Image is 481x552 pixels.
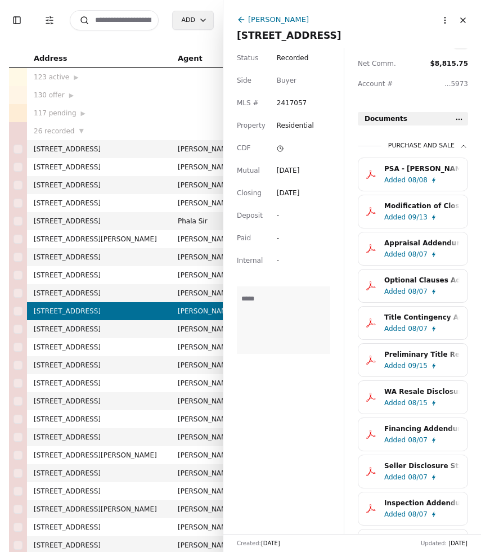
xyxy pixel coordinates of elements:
[277,232,297,244] div: -
[358,158,468,191] button: PSA - [PERSON_NAME] - [DATE].pdfAdded08/08
[384,497,460,509] div: Inspection Addendum - [STREET_ADDRESS]pdf
[384,286,406,297] div: Added
[27,482,171,500] td: [STREET_ADDRESS]
[384,509,406,520] div: Added
[358,306,468,340] button: Title Contingency Addendum - [STREET_ADDRESS]pdfAdded08/07
[27,176,171,194] td: [STREET_ADDRESS]
[408,174,428,186] div: 08/08
[384,237,460,249] div: Appraisal Addendum - [STREET_ADDRESS]pdf
[237,28,467,43] span: [STREET_ADDRESS]
[81,109,86,119] span: ▶
[384,200,460,212] div: Modification of Closing Date.pdf
[384,249,406,260] div: Added
[34,71,164,83] div: 123 active
[384,275,460,286] div: Optional Clauses Addendum - [STREET_ADDRESS]pdf
[171,194,252,212] td: [PERSON_NAME]
[34,89,164,101] div: 130 offer
[384,312,460,323] div: Title Contingency Addendum - [STREET_ADDRESS]pdf
[237,539,280,547] div: Created:
[171,392,252,410] td: [PERSON_NAME]
[444,80,468,88] span: ...5973
[384,163,460,174] div: PSA - [PERSON_NAME] - [DATE].pdf
[237,165,260,176] span: Mutual
[237,255,263,266] span: Internal
[237,142,251,154] span: CDF
[171,428,252,446] td: [PERSON_NAME]
[237,187,262,199] span: Closing
[27,158,171,176] td: [STREET_ADDRESS]
[277,187,300,199] div: [DATE]
[27,500,171,518] td: [STREET_ADDRESS][PERSON_NAME]
[358,492,468,526] button: Inspection Addendum - [STREET_ADDRESS]pdfAdded08/07
[27,374,171,392] td: [STREET_ADDRESS]
[171,140,252,158] td: [PERSON_NAME]
[27,428,171,446] td: [STREET_ADDRESS]
[430,60,468,68] span: $8,815.75
[277,97,330,109] span: 2417057
[277,52,308,64] span: Recorded
[171,212,252,230] td: Phala Sir
[171,338,252,356] td: [PERSON_NAME]
[171,356,252,374] td: [PERSON_NAME]
[171,320,252,338] td: [PERSON_NAME]
[171,518,252,536] td: [PERSON_NAME]
[384,434,406,446] div: Added
[171,464,252,482] td: [PERSON_NAME]
[358,269,468,303] button: Optional Clauses Addendum - [STREET_ADDRESS]pdfAdded08/07
[27,410,171,428] td: [STREET_ADDRESS]
[171,302,252,320] td: [PERSON_NAME]
[277,210,297,221] div: -
[384,323,406,334] div: Added
[277,255,297,266] div: -
[27,248,171,266] td: [STREET_ADDRESS]
[384,397,406,409] div: Added
[408,360,428,371] div: 09/15
[27,392,171,410] td: [STREET_ADDRESS]
[365,113,407,124] span: Documents
[277,75,296,86] div: Buyer
[171,500,252,518] td: [PERSON_NAME]
[237,232,251,244] span: Paid
[27,194,171,212] td: [STREET_ADDRESS]
[384,423,460,434] div: Financing Addendum - [STREET_ADDRESS]pdf
[34,52,67,65] span: Address
[171,374,252,392] td: [PERSON_NAME]
[27,464,171,482] td: [STREET_ADDRESS]
[178,52,203,65] span: Agent
[421,539,467,547] div: Updated:
[358,343,468,377] button: Preliminary Title Report.pdfAdded09/15
[171,266,252,284] td: [PERSON_NAME]
[358,232,468,266] button: Appraisal Addendum - [STREET_ADDRESS]pdfAdded08/07
[408,286,428,297] div: 08/07
[171,176,252,194] td: [PERSON_NAME]
[277,120,314,131] span: Residential
[172,11,214,30] button: Add
[388,141,468,151] div: Purchase and Sale
[237,97,259,109] span: MLS #
[358,195,468,228] button: Modification of Closing Date.pdfAdded09/13
[358,78,408,89] span: Account #
[237,75,251,86] span: Side
[384,472,406,483] div: Added
[27,284,171,302] td: [STREET_ADDRESS]
[384,460,460,472] div: Seller Disclosure Statement-Improved Property - [STREET_ADDRESS]pdf
[27,212,171,230] td: [STREET_ADDRESS]
[27,320,171,338] td: [STREET_ADDRESS]
[171,248,252,266] td: [PERSON_NAME]
[27,266,171,284] td: [STREET_ADDRESS]
[408,249,428,260] div: 08/07
[27,356,171,374] td: [STREET_ADDRESS]
[358,418,468,451] button: Financing Addendum - [STREET_ADDRESS]pdfAdded08/07
[384,349,460,360] div: Preliminary Title Report.pdf
[171,284,252,302] td: [PERSON_NAME]
[171,410,252,428] td: [PERSON_NAME]
[384,174,406,186] div: Added
[79,126,83,136] span: ▼
[27,446,171,464] td: [STREET_ADDRESS][PERSON_NAME]
[358,455,468,488] button: Seller Disclosure Statement-Improved Property - [STREET_ADDRESS]pdfAdded08/07
[408,509,428,520] div: 08/07
[237,210,263,221] span: Deposit
[237,52,258,64] span: Status
[34,107,164,119] div: 117 pending
[34,125,74,137] span: 26 recorded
